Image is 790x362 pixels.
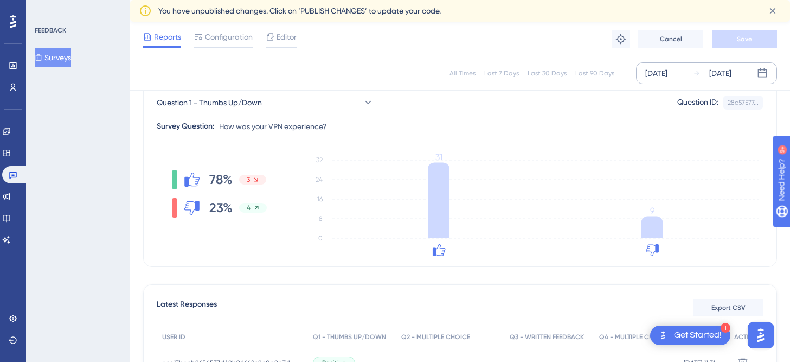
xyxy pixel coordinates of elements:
[712,30,777,48] button: Save
[247,204,251,212] span: 4
[205,30,253,43] span: Configuration
[318,234,323,242] tspan: 0
[74,5,80,14] div: 9+
[157,298,217,317] span: Latest Responses
[157,120,215,133] div: Survey Question:
[660,35,682,43] span: Cancel
[209,199,233,217] span: 23%
[401,333,470,341] span: Q2 - MULTIPLE CHOICE
[247,175,250,184] span: 3
[510,333,584,341] span: Q3 - WRITTEN FEEDBACK
[599,333,669,341] span: Q4 - MULTIPLE CHOICE
[650,326,730,345] div: Open Get Started! checklist, remaining modules: 1
[316,176,323,183] tspan: 24
[316,156,323,164] tspan: 32
[575,69,614,78] div: Last 90 Days
[35,26,66,35] div: FEEDBACK
[154,30,181,43] span: Reports
[219,120,327,133] span: How was your VPN experience?
[645,67,667,80] div: [DATE]
[209,171,233,188] span: 78%
[35,48,71,67] button: Surveys
[157,92,374,113] button: Question 1 - Thumbs Up/Down
[313,333,386,341] span: Q1 - THUMBS UP/DOWN
[734,333,758,341] span: ACTION
[449,69,476,78] div: All Times
[674,329,722,341] div: Get Started!
[638,30,703,48] button: Cancel
[744,319,777,352] iframe: UserGuiding AI Assistant Launcher
[657,329,670,342] img: launcher-image-alternative-text
[277,30,297,43] span: Editor
[435,152,442,162] tspan: 31
[317,195,323,203] tspan: 16
[158,4,441,17] span: You have unpublished changes. Click on ‘PUBLISH CHANGES’ to update your code.
[25,3,68,16] span: Need Help?
[157,96,262,109] span: Question 1 - Thumbs Up/Down
[319,215,323,223] tspan: 8
[677,96,718,110] div: Question ID:
[650,206,654,216] tspan: 9
[528,69,567,78] div: Last 30 Days
[721,323,730,333] div: 1
[484,69,519,78] div: Last 7 Days
[693,299,763,316] button: Export CSV
[709,67,731,80] div: [DATE]
[737,35,752,43] span: Save
[711,303,746,312] span: Export CSV
[728,98,759,107] div: 28c57577...
[162,333,185,341] span: USER ID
